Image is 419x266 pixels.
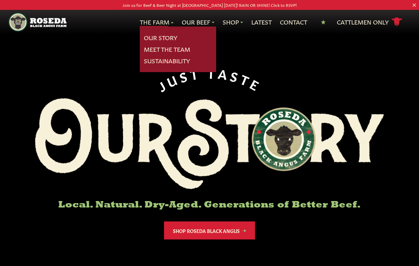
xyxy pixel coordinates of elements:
[177,68,191,84] span: S
[337,16,402,28] a: Cattlemen Only
[229,68,242,84] span: S
[164,221,255,239] a: Shop Roseda Black Angus
[280,18,307,27] a: Contact
[207,65,218,79] span: T
[218,66,231,81] span: A
[239,71,254,88] span: T
[140,18,174,27] a: The Farm
[9,13,66,32] img: https://roseda.com/wp-content/uploads/2021/05/roseda-25-header.png
[164,71,181,88] span: U
[35,98,384,189] img: Roseda Black Aangus Farm
[154,65,265,93] div: JUST TASTE
[144,56,190,65] a: Sustainability
[21,1,398,9] p: Join us for Beef & Beer Night at [GEOGRAPHIC_DATA] [DATE]! RAIN OR SHINE! Click to RSVP!
[251,18,272,27] a: Latest
[248,76,264,93] span: E
[35,200,384,211] h6: Local. Natural. Dry-Aged. Generations of Better Beef.
[155,77,169,93] span: J
[144,45,190,54] a: Meet The Team
[182,18,214,27] a: Our Beef
[223,18,243,27] a: Shop
[9,10,411,34] nav: Main Navigation
[189,66,201,81] span: T
[144,33,177,42] a: Our Story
